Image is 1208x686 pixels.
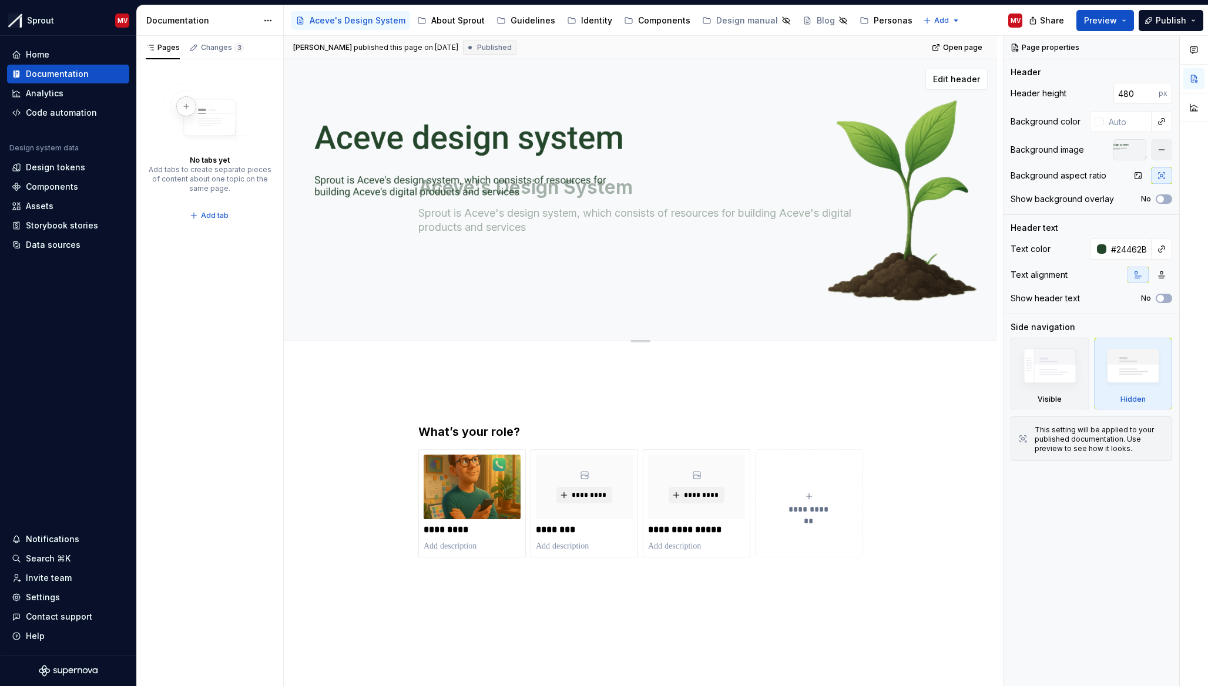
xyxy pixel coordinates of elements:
div: Sprout [27,15,54,26]
textarea: Sprout is Aceve's design system, which consists of resources for building Aceve's digital product... [416,204,860,237]
a: Analytics [7,84,129,103]
a: Design manual [697,11,796,30]
div: MV [1011,16,1021,25]
span: Publish [1156,15,1186,26]
div: Help [26,630,45,642]
div: Guidelines [511,15,555,26]
button: Share [1023,10,1072,31]
div: MV [118,16,127,25]
div: Hidden [1120,395,1146,404]
div: Aceve's Design System [310,15,405,26]
div: Add tabs to create separate pieces of content about one topic on the same page. [148,165,271,193]
div: Identity [581,15,612,26]
div: Background color [1011,116,1081,127]
a: Design tokens [7,158,129,177]
button: Contact support [7,607,129,626]
span: Open page [943,43,982,52]
span: Add [934,16,949,25]
div: Text color [1011,243,1051,255]
a: About Sprout [412,11,489,30]
a: Guidelines [492,11,560,30]
div: Header height [1011,88,1066,99]
a: Storybook stories [7,216,129,235]
button: Add tab [186,207,234,224]
span: 3 [234,43,244,52]
a: Components [7,177,129,196]
textarea: Aceve's Design System [416,173,860,201]
div: Search ⌘K [26,553,71,564]
div: Hidden [1094,338,1173,409]
div: Analytics [26,88,63,99]
button: Help [7,627,129,645]
button: Notifications [7,530,129,549]
button: SproutMV [2,8,134,33]
a: Invite team [7,569,129,587]
span: [PERSON_NAME] [293,43,352,52]
div: Components [26,181,78,193]
div: Visible [1038,395,1062,404]
div: Design manual [716,15,778,26]
span: Preview [1084,15,1117,26]
div: published this page on [DATE] [354,43,458,52]
span: Share [1040,15,1064,26]
input: Auto [1106,238,1152,260]
div: Invite team [26,572,72,584]
svg: Supernova Logo [39,665,98,677]
div: Background aspect ratio [1011,170,1106,181]
p: px [1159,89,1167,98]
a: Documentation [7,65,129,83]
img: b6c2a6ff-03c2-4811-897b-2ef07e5e0e51.png [8,14,22,28]
div: Pages [146,43,180,52]
div: Page tree [291,9,917,32]
div: Storybook stories [26,220,98,231]
button: Add [920,12,964,29]
div: Code automation [26,107,97,119]
label: No [1141,194,1151,204]
div: Data sources [26,239,80,251]
input: Auto [1104,111,1152,132]
div: This setting will be applied to your published documentation. Use preview to see how it looks. [1035,425,1165,453]
img: 53eb1a43-2f90-4776-aaed-b2fd30958388.png [424,455,521,519]
div: About Sprout [431,15,485,26]
div: Header text [1011,222,1058,234]
div: Show header text [1011,292,1080,304]
a: Settings [7,588,129,607]
h3: What’s your role? [418,423,863,440]
div: Side navigation [1011,321,1075,333]
div: Notifications [26,533,79,545]
label: No [1141,294,1151,303]
div: Design tokens [26,162,85,173]
button: Publish [1139,10,1203,31]
a: Personas [855,11,917,30]
div: Changes [201,43,244,52]
a: Components [619,11,695,30]
a: Code automation [7,103,129,122]
a: Identity [562,11,617,30]
div: Documentation [26,68,89,80]
div: Components [638,15,690,26]
div: Contact support [26,611,92,623]
button: Preview [1076,10,1134,31]
button: Edit header [925,69,988,90]
div: Header [1011,66,1041,78]
div: Background image [1011,144,1084,156]
a: Home [7,45,129,64]
span: Published [477,43,512,52]
div: Design system data [9,143,79,153]
a: Data sources [7,236,129,254]
div: Home [26,49,49,60]
div: Blog [817,15,835,26]
div: No tabs yet [190,156,230,165]
div: Text alignment [1011,269,1068,281]
a: Open page [928,39,988,56]
div: Assets [26,200,53,212]
a: Blog [798,11,853,30]
a: Assets [7,197,129,216]
div: Documentation [146,15,257,26]
span: Add tab [201,211,229,220]
input: Auto [1113,83,1159,104]
div: Settings [26,591,60,603]
span: Edit header [933,73,980,85]
a: Aceve's Design System [291,11,410,30]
